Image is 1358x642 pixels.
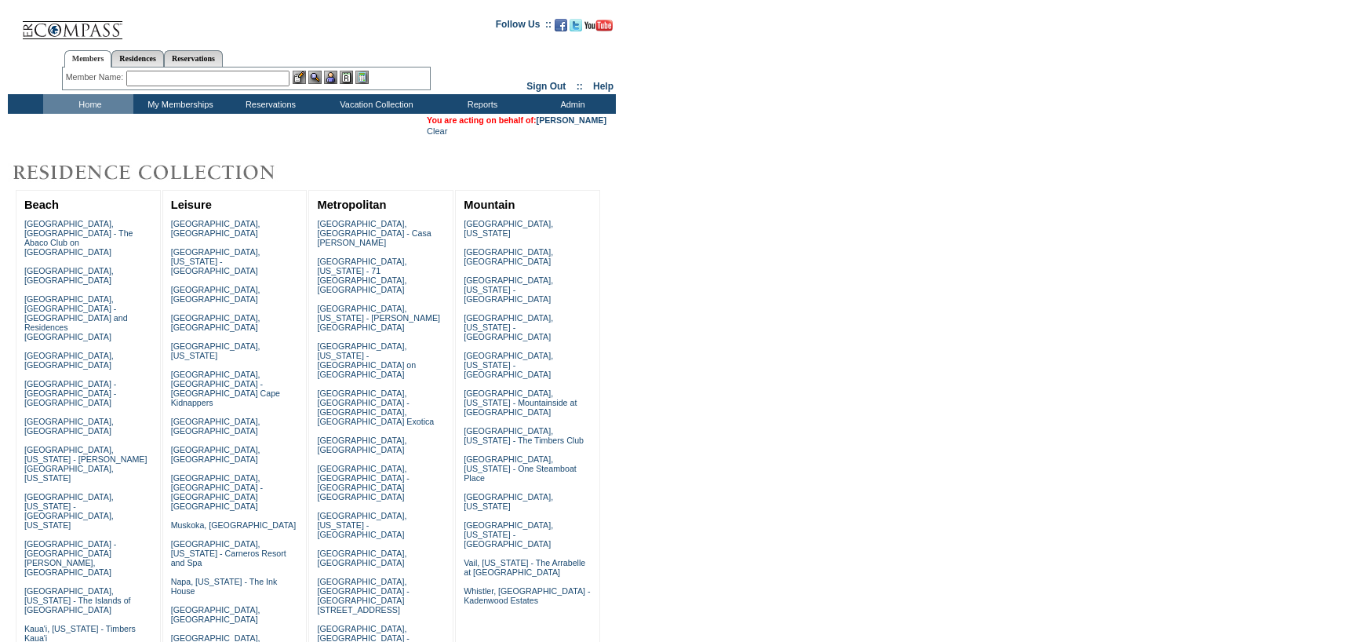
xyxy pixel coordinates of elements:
[435,94,526,114] td: Reports
[64,50,112,67] a: Members
[526,94,616,114] td: Admin
[171,473,263,511] a: [GEOGRAPHIC_DATA], [GEOGRAPHIC_DATA] - [GEOGRAPHIC_DATA] [GEOGRAPHIC_DATA]
[464,520,553,549] a: [GEOGRAPHIC_DATA], [US_STATE] - [GEOGRAPHIC_DATA]
[317,511,406,539] a: [GEOGRAPHIC_DATA], [US_STATE] - [GEOGRAPHIC_DATA]
[171,370,280,407] a: [GEOGRAPHIC_DATA], [GEOGRAPHIC_DATA] - [GEOGRAPHIC_DATA] Cape Kidnappers
[24,417,114,436] a: [GEOGRAPHIC_DATA], [GEOGRAPHIC_DATA]
[171,341,260,360] a: [GEOGRAPHIC_DATA], [US_STATE]
[317,577,409,615] a: [GEOGRAPHIC_DATA], [GEOGRAPHIC_DATA] - [GEOGRAPHIC_DATA][STREET_ADDRESS]
[464,426,584,445] a: [GEOGRAPHIC_DATA], [US_STATE] - The Timbers Club
[427,115,606,125] span: You are acting on behalf of:
[593,81,613,92] a: Help
[171,247,260,275] a: [GEOGRAPHIC_DATA], [US_STATE] - [GEOGRAPHIC_DATA]
[24,492,114,530] a: [GEOGRAPHIC_DATA], [US_STATE] - [GEOGRAPHIC_DATA], [US_STATE]
[526,81,566,92] a: Sign Out
[171,520,296,530] a: Muskoka, [GEOGRAPHIC_DATA]
[317,464,409,502] a: [GEOGRAPHIC_DATA], [GEOGRAPHIC_DATA] - [GEOGRAPHIC_DATA] [GEOGRAPHIC_DATA]
[464,388,577,417] a: [GEOGRAPHIC_DATA], [US_STATE] - Mountainside at [GEOGRAPHIC_DATA]
[171,577,278,596] a: Napa, [US_STATE] - The Ink House
[317,388,434,426] a: [GEOGRAPHIC_DATA], [GEOGRAPHIC_DATA] - [GEOGRAPHIC_DATA], [GEOGRAPHIC_DATA] Exotica
[317,436,406,454] a: [GEOGRAPHIC_DATA], [GEOGRAPHIC_DATA]
[164,50,223,67] a: Reservations
[111,50,164,67] a: Residences
[308,71,322,84] img: View
[171,219,260,238] a: [GEOGRAPHIC_DATA], [GEOGRAPHIC_DATA]
[555,24,567,33] a: Become our fan on Facebook
[340,71,353,84] img: Reservations
[171,313,260,332] a: [GEOGRAPHIC_DATA], [GEOGRAPHIC_DATA]
[464,454,577,483] a: [GEOGRAPHIC_DATA], [US_STATE] - One Steamboat Place
[584,24,613,33] a: Subscribe to our YouTube Channel
[496,17,552,36] td: Follow Us ::
[464,351,553,379] a: [GEOGRAPHIC_DATA], [US_STATE] - [GEOGRAPHIC_DATA]
[171,539,286,567] a: [GEOGRAPHIC_DATA], [US_STATE] - Carneros Resort and Spa
[427,126,447,136] a: Clear
[317,304,440,332] a: [GEOGRAPHIC_DATA], [US_STATE] - [PERSON_NAME][GEOGRAPHIC_DATA]
[355,71,369,84] img: b_calculator.gif
[24,266,114,285] a: [GEOGRAPHIC_DATA], [GEOGRAPHIC_DATA]
[464,219,553,238] a: [GEOGRAPHIC_DATA], [US_STATE]
[464,313,553,341] a: [GEOGRAPHIC_DATA], [US_STATE] - [GEOGRAPHIC_DATA]
[570,24,582,33] a: Follow us on Twitter
[464,275,553,304] a: [GEOGRAPHIC_DATA], [US_STATE] - [GEOGRAPHIC_DATA]
[224,94,314,114] td: Reservations
[317,199,386,211] a: Metropolitan
[555,19,567,31] img: Become our fan on Facebook
[464,199,515,211] a: Mountain
[317,549,406,567] a: [GEOGRAPHIC_DATA], [GEOGRAPHIC_DATA]
[171,417,260,436] a: [GEOGRAPHIC_DATA], [GEOGRAPHIC_DATA]
[317,257,406,294] a: [GEOGRAPHIC_DATA], [US_STATE] - 71 [GEOGRAPHIC_DATA], [GEOGRAPHIC_DATA]
[171,605,260,624] a: [GEOGRAPHIC_DATA], [GEOGRAPHIC_DATA]
[584,20,613,31] img: Subscribe to our YouTube Channel
[577,81,583,92] span: ::
[314,94,435,114] td: Vacation Collection
[464,586,590,605] a: Whistler, [GEOGRAPHIC_DATA] - Kadenwood Estates
[8,157,314,188] img: Destinations by Exclusive Resorts
[293,71,306,84] img: b_edit.gif
[24,586,131,615] a: [GEOGRAPHIC_DATA], [US_STATE] - The Islands of [GEOGRAPHIC_DATA]
[464,247,553,266] a: [GEOGRAPHIC_DATA], [GEOGRAPHIC_DATA]
[464,492,553,511] a: [GEOGRAPHIC_DATA], [US_STATE]
[171,199,212,211] a: Leisure
[317,341,416,379] a: [GEOGRAPHIC_DATA], [US_STATE] - [GEOGRAPHIC_DATA] on [GEOGRAPHIC_DATA]
[171,285,260,304] a: [GEOGRAPHIC_DATA], [GEOGRAPHIC_DATA]
[24,219,133,257] a: [GEOGRAPHIC_DATA], [GEOGRAPHIC_DATA] - The Abaco Club on [GEOGRAPHIC_DATA]
[171,445,260,464] a: [GEOGRAPHIC_DATA], [GEOGRAPHIC_DATA]
[317,219,431,247] a: [GEOGRAPHIC_DATA], [GEOGRAPHIC_DATA] - Casa [PERSON_NAME]
[24,379,116,407] a: [GEOGRAPHIC_DATA] - [GEOGRAPHIC_DATA] - [GEOGRAPHIC_DATA]
[43,94,133,114] td: Home
[24,351,114,370] a: [GEOGRAPHIC_DATA], [GEOGRAPHIC_DATA]
[24,445,147,483] a: [GEOGRAPHIC_DATA], [US_STATE] - [PERSON_NAME][GEOGRAPHIC_DATA], [US_STATE]
[133,94,224,114] td: My Memberships
[464,558,585,577] a: Vail, [US_STATE] - The Arrabelle at [GEOGRAPHIC_DATA]
[66,71,126,84] div: Member Name:
[24,294,128,341] a: [GEOGRAPHIC_DATA], [GEOGRAPHIC_DATA] - [GEOGRAPHIC_DATA] and Residences [GEOGRAPHIC_DATA]
[570,19,582,31] img: Follow us on Twitter
[24,539,116,577] a: [GEOGRAPHIC_DATA] - [GEOGRAPHIC_DATA][PERSON_NAME], [GEOGRAPHIC_DATA]
[537,115,606,125] a: [PERSON_NAME]
[21,8,123,40] img: Compass Home
[24,199,59,211] a: Beach
[324,71,337,84] img: Impersonate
